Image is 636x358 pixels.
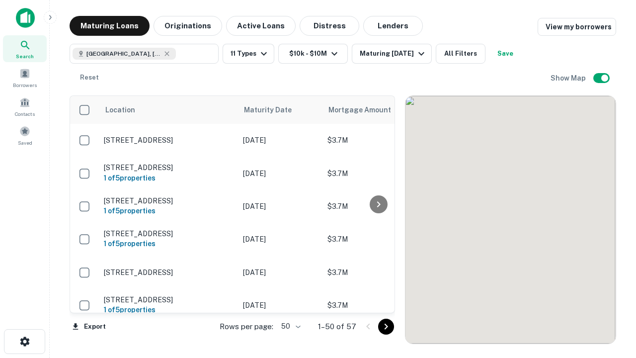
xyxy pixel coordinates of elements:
button: Export [70,319,108,334]
th: Maturity Date [238,96,322,124]
h6: 1 of 5 properties [104,238,233,249]
button: Active Loans [226,16,296,36]
p: [STREET_ADDRESS] [104,268,233,277]
span: Borrowers [13,81,37,89]
button: Distress [300,16,359,36]
button: $10k - $10M [278,44,348,64]
div: Maturing [DATE] [360,48,427,60]
p: [DATE] [243,267,318,278]
p: $3.7M [327,300,427,311]
p: [STREET_ADDRESS] [104,229,233,238]
p: [STREET_ADDRESS] [104,136,233,145]
img: capitalize-icon.png [16,8,35,28]
button: 11 Types [223,44,274,64]
p: [DATE] [243,234,318,245]
a: Search [3,35,47,62]
p: $3.7M [327,234,427,245]
span: Contacts [15,110,35,118]
button: All Filters [436,44,485,64]
p: [DATE] [243,300,318,311]
h6: 1 of 5 properties [104,304,233,315]
button: Maturing [DATE] [352,44,432,64]
p: [DATE] [243,201,318,212]
th: Mortgage Amount [322,96,432,124]
p: [DATE] [243,168,318,179]
div: 0 0 [405,96,616,344]
button: Reset [74,68,105,88]
h6: Show Map [551,73,587,84]
p: $3.7M [327,201,427,212]
button: Save your search to get updates of matches that match your search criteria. [489,44,521,64]
a: Contacts [3,93,47,120]
a: Borrowers [3,64,47,91]
span: [GEOGRAPHIC_DATA], [GEOGRAPHIC_DATA] [86,49,161,58]
button: Maturing Loans [70,16,150,36]
p: [STREET_ADDRESS] [104,295,233,304]
iframe: Chat Widget [586,247,636,294]
span: Maturity Date [244,104,305,116]
span: Mortgage Amount [328,104,404,116]
button: Go to next page [378,319,394,335]
div: 50 [277,319,302,334]
h6: 1 of 5 properties [104,205,233,216]
p: [STREET_ADDRESS] [104,196,233,205]
p: 1–50 of 57 [318,321,356,333]
span: Search [16,52,34,60]
a: Saved [3,122,47,149]
p: [STREET_ADDRESS] [104,163,233,172]
button: Lenders [363,16,423,36]
span: Saved [18,139,32,147]
p: $3.7M [327,267,427,278]
button: Originations [154,16,222,36]
span: Location [105,104,135,116]
h6: 1 of 5 properties [104,173,233,183]
p: [DATE] [243,135,318,146]
p: Rows per page: [220,321,273,333]
p: $3.7M [327,135,427,146]
p: $3.7M [327,168,427,179]
th: Location [99,96,238,124]
a: View my borrowers [538,18,616,36]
